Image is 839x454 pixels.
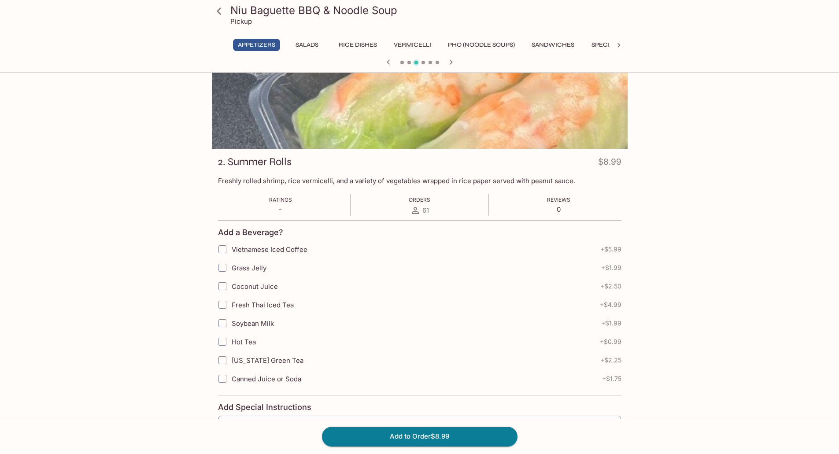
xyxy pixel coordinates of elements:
span: + $5.99 [600,246,621,253]
span: + $2.50 [600,283,621,290]
p: Freshly rolled shrimp, rice vermicelli, and a variety of vegetables wrapped in rice paper served ... [218,177,621,185]
span: + $1.99 [601,264,621,271]
button: Vermicelli [389,39,436,51]
span: Coconut Juice [232,282,278,291]
div: 2. Summer Rolls [212,32,628,149]
span: Ratings [269,196,292,203]
span: Hot Tea [232,338,256,346]
button: Appetizers [233,39,280,51]
span: Soybean Milk [232,319,274,328]
span: Orders [409,196,430,203]
p: - [269,205,292,214]
button: Rice Dishes [334,39,382,51]
h3: 2. Summer Rolls [218,155,292,169]
span: + $2.25 [600,357,621,364]
button: Add to Order$8.99 [322,427,517,446]
span: + $1.99 [601,320,621,327]
button: Pho (Noodle Soups) [443,39,520,51]
span: Canned Juice or Soda [232,375,301,383]
span: Vietnamese Iced Coffee [232,245,307,254]
p: Pickup [230,17,252,26]
span: Grass Jelly [232,264,266,272]
span: 61 [422,206,429,214]
button: Specials [586,39,626,51]
span: + $1.75 [602,375,621,382]
span: Reviews [547,196,570,203]
button: Salads [287,39,327,51]
span: Fresh Thai Iced Tea [232,301,294,309]
h3: Niu Baguette BBQ & Noodle Soup [230,4,624,17]
span: + $0.99 [600,338,621,345]
span: [US_STATE] Green Tea [232,356,303,365]
p: 0 [547,205,570,214]
h4: $8.99 [598,155,621,172]
h4: Add Special Instructions [218,402,621,412]
span: + $4.99 [600,301,621,308]
h4: Add a Beverage? [218,228,283,237]
button: Sandwiches [527,39,579,51]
